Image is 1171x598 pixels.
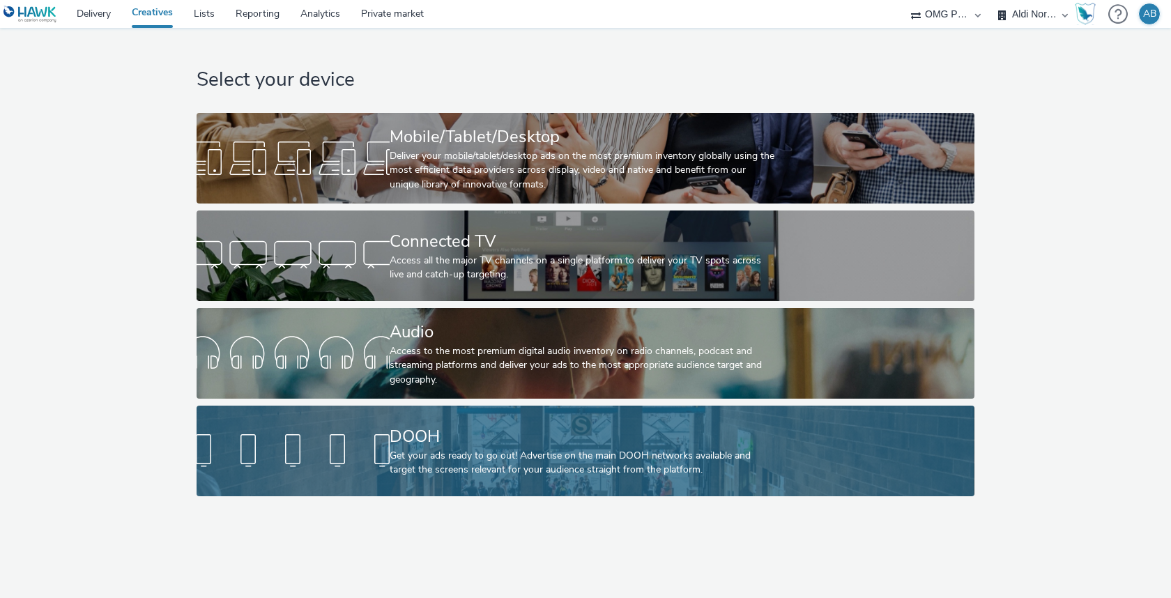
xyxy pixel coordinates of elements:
div: Connected TV [390,229,776,254]
a: DOOHGet your ads ready to go out! Advertise on the main DOOH networks available and target the sc... [197,406,974,496]
h1: Select your device [197,67,974,93]
div: Audio [390,320,776,344]
div: Access all the major TV channels on a single platform to deliver your TV spots across live and ca... [390,254,776,282]
img: Hawk Academy [1075,3,1096,25]
a: AudioAccess to the most premium digital audio inventory on radio channels, podcast and streaming ... [197,308,974,399]
div: Mobile/Tablet/Desktop [390,125,776,149]
div: Get your ads ready to go out! Advertise on the main DOOH networks available and target the screen... [390,449,776,477]
div: Access to the most premium digital audio inventory on radio channels, podcast and streaming platf... [390,344,776,387]
div: Deliver your mobile/tablet/desktop ads on the most premium inventory globally using the most effi... [390,149,776,192]
div: DOOH [390,424,776,449]
div: AB [1143,3,1156,24]
a: Hawk Academy [1075,3,1101,25]
a: Connected TVAccess all the major TV channels on a single platform to deliver your TV spots across... [197,210,974,301]
a: Mobile/Tablet/DesktopDeliver your mobile/tablet/desktop ads on the most premium inventory globall... [197,113,974,204]
img: undefined Logo [3,6,57,23]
